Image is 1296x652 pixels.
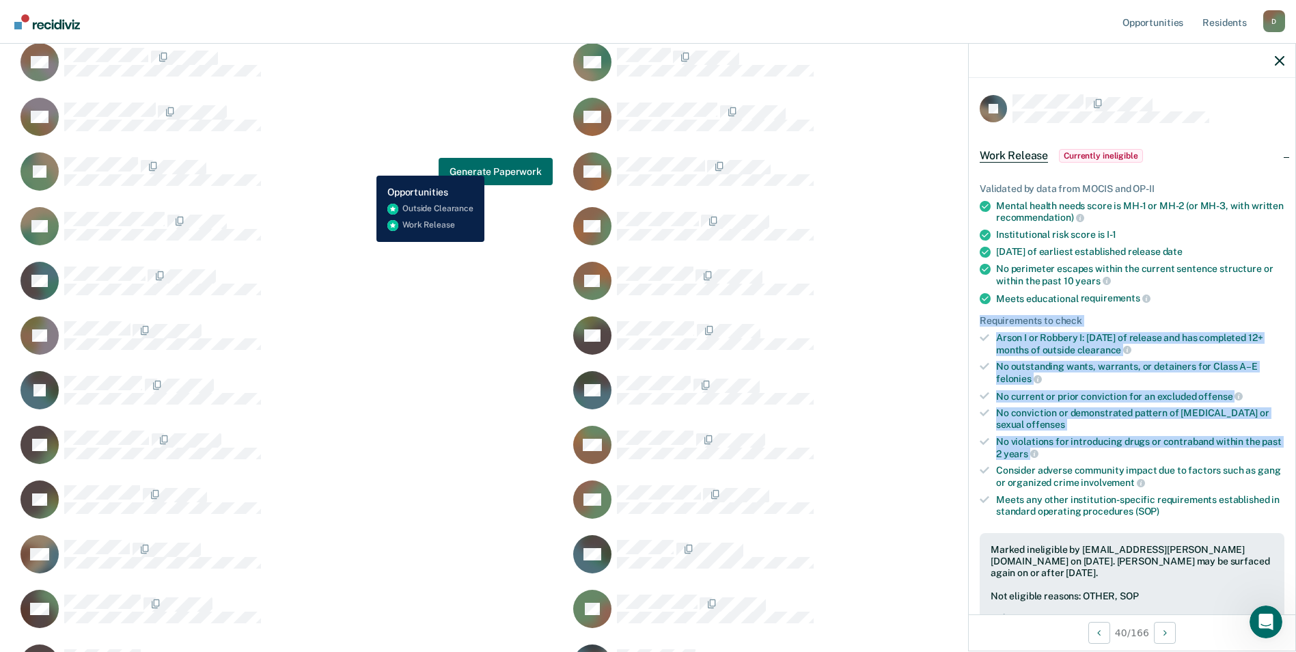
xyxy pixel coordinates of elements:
[996,407,1284,431] div: No conviction or demonstrated pattern of [MEDICAL_DATA] or sexual
[996,212,1084,223] span: recommendation)
[16,206,569,261] div: CaseloadOpportunityCell-217074
[569,152,1122,206] div: CaseloadOpportunityCell-1387116
[569,534,1122,589] div: CaseloadOpportunityCell-1088581
[16,480,569,534] div: CaseloadOpportunityCell-286464
[980,315,1284,327] div: Requirements to check
[16,152,569,206] div: CaseloadOpportunityCell-1125302
[569,370,1122,425] div: CaseloadOpportunityCell-1149250
[16,97,569,152] div: CaseloadOpportunityCell-1045632
[1059,149,1143,163] span: Currently ineligible
[991,612,1273,624] pre: " cdv 11.5 "
[1135,506,1159,517] span: (SOP)
[996,229,1284,241] div: Institutional risk score is
[569,480,1122,534] div: CaseloadOpportunityCell-1316342
[996,200,1284,223] div: Mental health needs score is MH-1 or MH-2 (or MH-3, with written
[996,293,1284,305] div: Meets educational
[996,494,1284,517] div: Meets any other institution-specific requirements established in standard operating procedures
[1088,622,1110,644] button: Previous Opportunity
[16,316,569,370] div: CaseloadOpportunityCell-1393362
[439,158,552,185] button: Generate Paperwork
[1263,10,1285,32] div: D
[569,42,1122,97] div: CaseloadOpportunityCell-1231300
[1263,10,1285,32] button: Profile dropdown button
[16,261,569,316] div: CaseloadOpportunityCell-1340678
[1081,477,1144,488] span: involvement
[980,149,1048,163] span: Work Release
[996,263,1284,286] div: No perimeter escapes within the current sentence structure or within the past 10
[569,316,1122,370] div: CaseloadOpportunityCell-1394116
[1107,229,1116,240] span: I-1
[569,97,1122,152] div: CaseloadOpportunityCell-1136744
[996,332,1284,355] div: Arson I or Robbery I: [DATE] of release and has completed 12+ months of outside
[16,534,569,589] div: CaseloadOpportunityCell-1044023
[996,390,1284,403] div: No current or prior conviction for an excluded
[1250,606,1282,638] iframe: Intercom live chat
[569,589,1122,644] div: CaseloadOpportunityCell-1331744
[569,206,1122,261] div: CaseloadOpportunityCell-1362726
[996,246,1284,258] div: [DATE] of earliest established release
[16,370,569,425] div: CaseloadOpportunityCell-1259343
[996,436,1284,459] div: No violations for introducing drugs or contraband within the past 2
[569,261,1122,316] div: CaseloadOpportunityCell-1187586
[1004,448,1038,459] span: years
[14,14,80,29] img: Recidiviz
[996,373,1042,384] span: felonies
[16,42,569,97] div: CaseloadOpportunityCell-1401583
[969,134,1295,178] div: Work ReleaseCurrently ineligible
[1198,391,1243,402] span: offense
[16,589,569,644] div: CaseloadOpportunityCell-1036450
[996,361,1284,384] div: No outstanding wants, warrants, or detainers for Class A–E
[1163,246,1183,257] span: date
[1026,419,1065,430] span: offenses
[991,544,1273,578] div: Marked ineligible by [EMAIL_ADDRESS][PERSON_NAME][DOMAIN_NAME] on [DATE]. [PERSON_NAME] may be su...
[991,590,1273,625] div: Not eligible reasons: OTHER, SOP
[1075,275,1110,286] span: years
[16,425,569,480] div: CaseloadOpportunityCell-1375855
[569,425,1122,480] div: CaseloadOpportunityCell-1235368
[1081,293,1150,303] span: requirements
[1154,622,1176,644] button: Next Opportunity
[996,465,1284,488] div: Consider adverse community impact due to factors such as gang or organized crime
[980,183,1284,195] div: Validated by data from MOCIS and OP-II
[969,614,1295,651] div: 40 / 166
[1077,344,1132,355] span: clearance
